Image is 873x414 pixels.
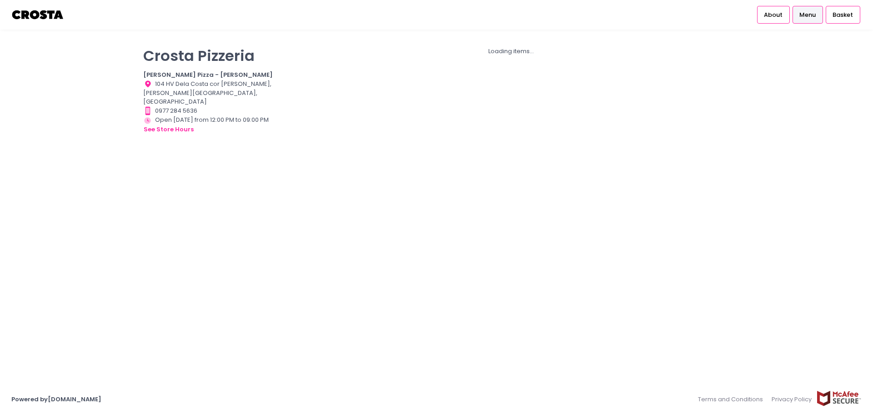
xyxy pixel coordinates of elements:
[11,395,101,404] a: Powered by[DOMAIN_NAME]
[757,6,790,23] a: About
[698,390,768,408] a: Terms and Conditions
[143,47,281,65] p: Crosta Pizzeria
[768,390,817,408] a: Privacy Policy
[816,390,862,406] img: mcafee-secure
[799,10,816,20] span: Menu
[764,10,783,20] span: About
[793,6,823,23] a: Menu
[143,80,281,106] div: 104 HV Dela Costa cor [PERSON_NAME], [PERSON_NAME][GEOGRAPHIC_DATA], [GEOGRAPHIC_DATA]
[143,106,281,115] div: 0977 284 5636
[143,125,194,135] button: see store hours
[11,7,65,23] img: logo
[143,70,273,79] b: [PERSON_NAME] Pizza - [PERSON_NAME]
[293,47,730,56] div: Loading items...
[143,115,281,135] div: Open [DATE] from 12:00 PM to 09:00 PM
[833,10,853,20] span: Basket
